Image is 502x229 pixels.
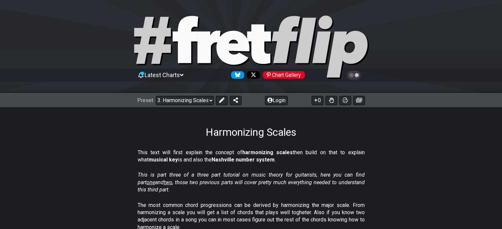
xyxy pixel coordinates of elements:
[149,157,178,163] strong: musical key
[145,72,180,78] span: Latest Charts
[353,96,365,105] button: Create image
[138,149,365,164] p: This text will first explain the concept of then build on that to explain what is and also the .
[228,71,244,79] a: Follow #fretflip at Bluesky
[147,179,155,186] span: one
[212,157,275,163] strong: Nashville number system
[242,149,293,156] strong: harmonizing scales
[138,172,365,193] em: This is part three of a three part tutorial on music theory for guitarists, here you can find par...
[325,96,337,105] button: Toggle Dexterity for all fretkits
[230,96,242,105] button: Share Preset
[244,71,260,79] a: Follow #fretflip at X
[263,71,305,79] div: Chart Gallery
[164,179,172,186] span: two
[156,96,214,105] select: Preset
[339,96,351,105] button: Print
[260,71,305,79] a: #fretflip at Pinterest
[206,126,296,138] h1: Harmonizing Scales
[216,96,228,105] button: Edit Preset
[312,96,323,105] button: 0
[265,96,288,105] button: Login
[137,97,153,103] span: Preset
[350,72,358,78] span: Toggle light / dark theme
